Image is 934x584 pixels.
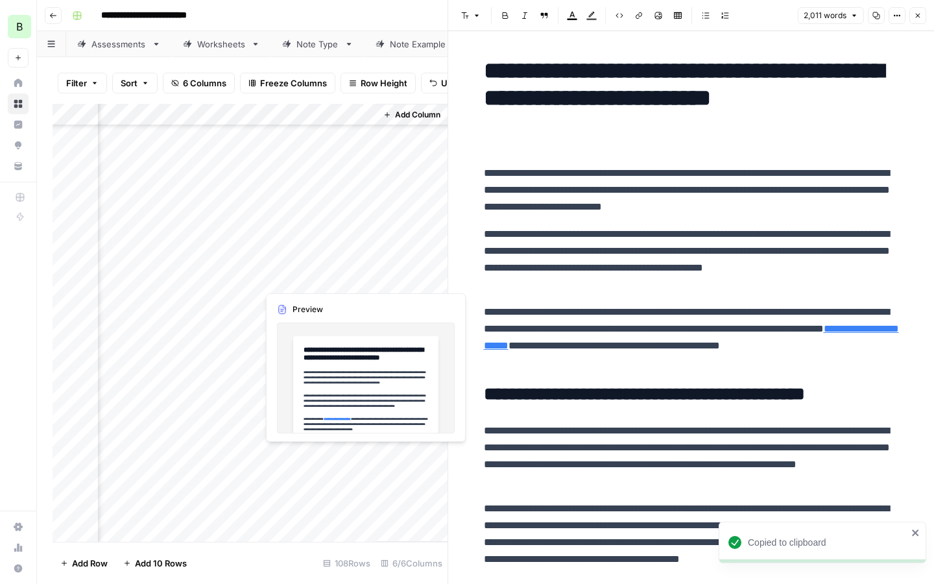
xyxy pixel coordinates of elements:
span: Undo [441,77,463,90]
span: Add Column [395,109,440,121]
button: Add 10 Rows [115,553,195,574]
span: B [16,19,23,34]
span: Add 10 Rows [135,557,187,570]
span: 6 Columns [183,77,226,90]
button: Filter [58,73,107,93]
a: Insights [8,114,29,135]
button: 2,011 words [798,7,864,24]
span: Sort [121,77,138,90]
span: Filter [66,77,87,90]
button: Freeze Columns [240,73,335,93]
button: Workspace: Blueprint [8,10,29,43]
div: 108 Rows [318,553,376,574]
div: Copied to clipboard [748,536,907,549]
span: 2,011 words [804,10,846,21]
div: Worksheets [197,38,246,51]
a: Browse [8,93,29,114]
button: Sort [112,73,158,93]
span: Freeze Columns [260,77,327,90]
div: 6/6 Columns [376,553,448,574]
button: 6 Columns [163,73,235,93]
div: Assessments [91,38,147,51]
span: Row Height [361,77,407,90]
button: Row Height [341,73,416,93]
button: Help + Support [8,558,29,579]
a: Your Data [8,156,29,176]
a: Usage [8,537,29,558]
a: Home [8,73,29,93]
button: close [911,528,920,538]
button: Add Row [53,553,115,574]
a: Assessments [66,31,172,57]
div: Note Example [390,38,446,51]
a: Note Type [271,31,365,57]
a: Opportunities [8,135,29,156]
div: Note Type [296,38,339,51]
a: Worksheets [172,31,271,57]
button: Undo [421,73,472,93]
button: Add Column [378,106,446,123]
a: Note Example [365,31,472,57]
span: Add Row [72,557,108,570]
a: Settings [8,517,29,537]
